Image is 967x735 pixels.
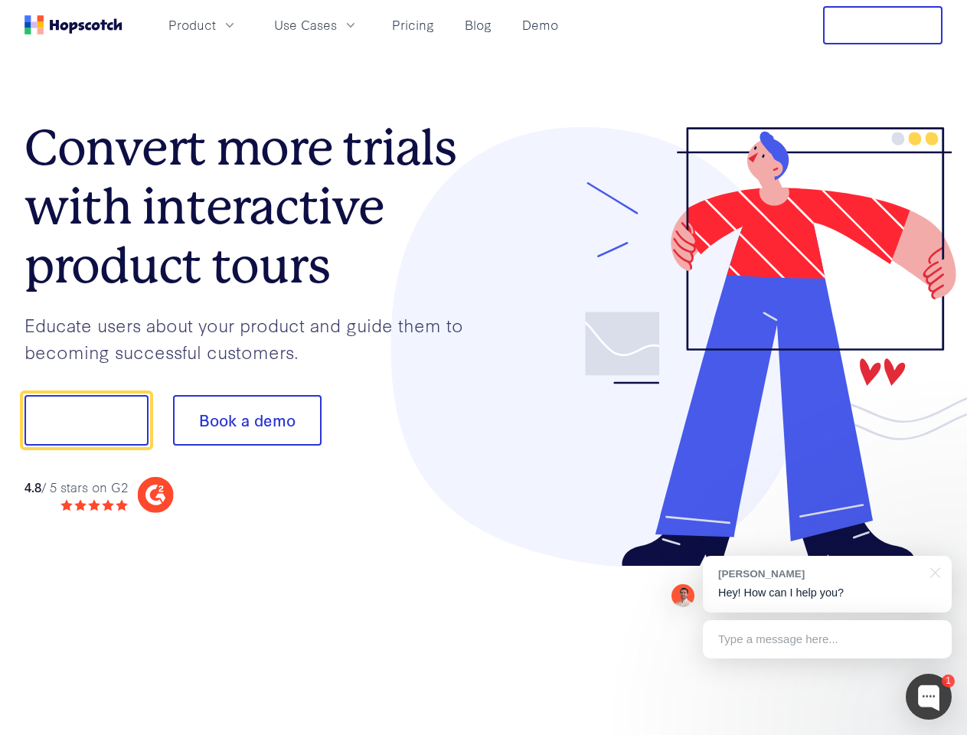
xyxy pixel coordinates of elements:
a: Demo [516,12,564,38]
button: Book a demo [173,395,322,446]
img: Mark Spera [671,584,694,607]
span: Use Cases [274,15,337,34]
div: [PERSON_NAME] [718,567,921,581]
div: Type a message here... [703,620,952,658]
h1: Convert more trials with interactive product tours [25,119,484,295]
a: Home [25,15,123,34]
p: Educate users about your product and guide them to becoming successful customers. [25,312,484,364]
span: Product [168,15,216,34]
div: 1 [942,675,955,688]
a: Pricing [386,12,440,38]
p: Hey! How can I help you? [718,585,936,601]
strong: 4.8 [25,478,41,495]
a: Blog [459,12,498,38]
div: / 5 stars on G2 [25,478,128,497]
button: Show me! [25,395,149,446]
button: Free Trial [823,6,942,44]
button: Use Cases [265,12,368,38]
button: Product [159,12,247,38]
